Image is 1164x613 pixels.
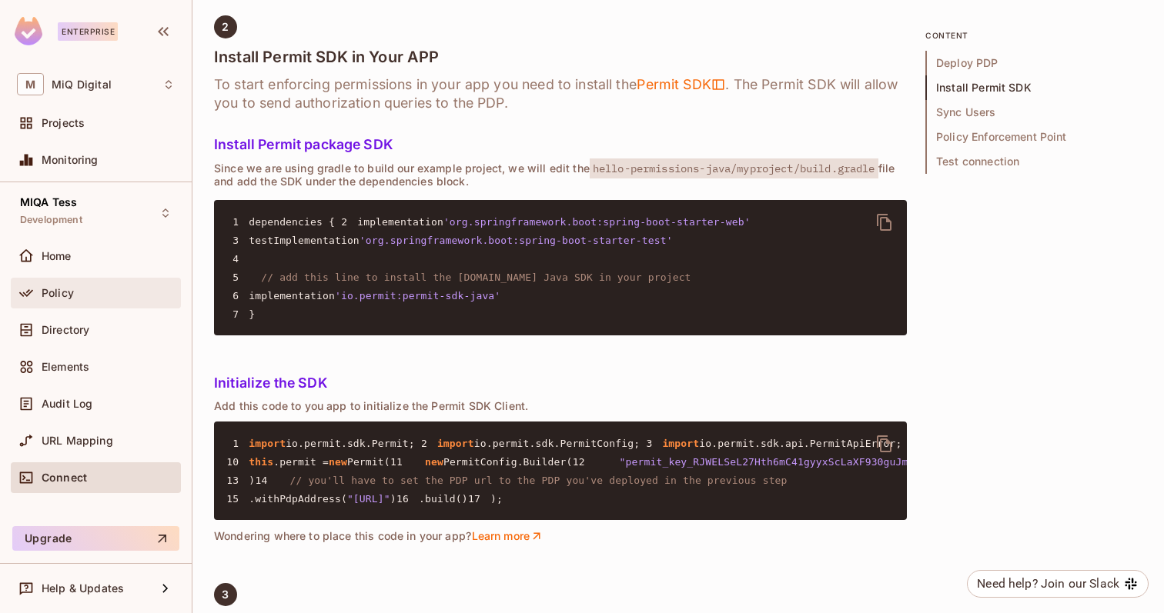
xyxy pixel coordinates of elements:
span: io.permit.sdk.PermitConfig; [474,438,640,449]
button: delete [866,204,903,241]
span: M [17,73,44,95]
span: implementation [249,290,335,302]
span: 17 [468,491,490,507]
span: 1 [226,436,249,451]
span: Install Permit SDK [925,75,1142,100]
span: Development [20,214,82,226]
span: 'org.springframework.boot:spring-boot-starter-test' [360,235,673,246]
span: Connect [42,471,87,484]
span: Test connection [925,149,1142,174]
span: hello-permissions-java/myproject/build.gradle [590,158,878,178]
span: ) [390,493,396,505]
span: Audit Log [42,398,92,410]
p: Add this code to you app to initialize the Permit SDK Client. [214,400,907,412]
p: Wondering where to place this code in your app? [214,529,907,543]
h4: Install Permit SDK in Your APP [214,48,907,66]
span: .withPdpAddress( [249,493,347,505]
span: MIQA Tess [20,196,77,208]
span: PermitConfig.Builder( [443,456,573,468]
span: 'org.springframework.boot:spring-boot-starter-web' [443,216,751,228]
h5: Initialize the SDK [214,375,907,391]
span: this [249,456,273,468]
div: Enterprise [58,22,118,41]
span: import [437,438,474,449]
span: Directory [42,324,89,336]
span: Help & Updates [42,582,124,595]
code: } [226,216,751,320]
span: 6 [226,288,249,304]
span: Home [42,250,72,262]
button: Upgrade [12,526,179,551]
span: 16 [396,491,419,507]
span: 12 [572,455,594,470]
span: 14 [255,473,277,488]
span: Workspace: MiQ Digital [52,78,112,91]
span: import [662,438,699,449]
span: 5 [226,270,249,285]
span: new [329,456,347,468]
p: Since we are using gradle to build our example project, we will edit the file and add the SDK und... [214,162,907,188]
span: URL Mapping [42,435,113,447]
span: Deploy PDP [925,51,1142,75]
span: 3 [222,588,229,601]
span: // add this line to install the [DOMAIN_NAME] Java SDK in your project [261,272,691,283]
span: io.permit.sdk.api.PermitApiError; [699,438,901,449]
span: 4 [226,252,249,267]
span: Sync Users [925,100,1142,125]
span: 'io.permit:permit-sdk-java' [335,290,500,302]
span: Permit SDK [637,75,726,94]
img: SReyMgAAAABJRU5ErkJggg== [15,17,42,45]
span: import [249,438,286,449]
span: 7 [226,307,249,322]
span: Permit( [347,456,390,468]
span: 3 [226,233,249,248]
span: Policy Enforcement Point [925,125,1142,149]
span: 2 [222,21,229,33]
span: new [425,456,443,468]
div: Need help? Join our Slack [977,575,1119,593]
span: 2 [335,215,357,230]
a: Learn more [471,529,544,543]
span: Projects [42,117,85,129]
span: "[URL]" [347,493,390,505]
span: 1 [226,215,249,230]
button: delete [866,425,903,462]
p: content [925,29,1142,42]
span: implementation [357,216,443,228]
span: Policy [42,287,74,299]
span: .permit = [273,456,329,468]
span: io.permit.sdk.Permit; [286,438,415,449]
h6: To start enforcing permissions in your app you need to install the . The Permit SDK will allow yo... [214,75,907,112]
span: Elements [42,361,89,373]
span: 11 [390,455,413,470]
span: dependencies { [249,216,335,228]
span: // you'll have to set the PDP url to the PDP you've deployed in the previous step [289,475,787,486]
span: 3 [640,436,662,451]
span: 10 [226,455,249,470]
span: Monitoring [42,154,99,166]
h5: Install Permit package SDK [214,137,907,152]
span: 15 [226,491,249,507]
span: testImplementation [249,235,360,246]
span: 13 [226,473,249,488]
span: 2 [415,436,437,451]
